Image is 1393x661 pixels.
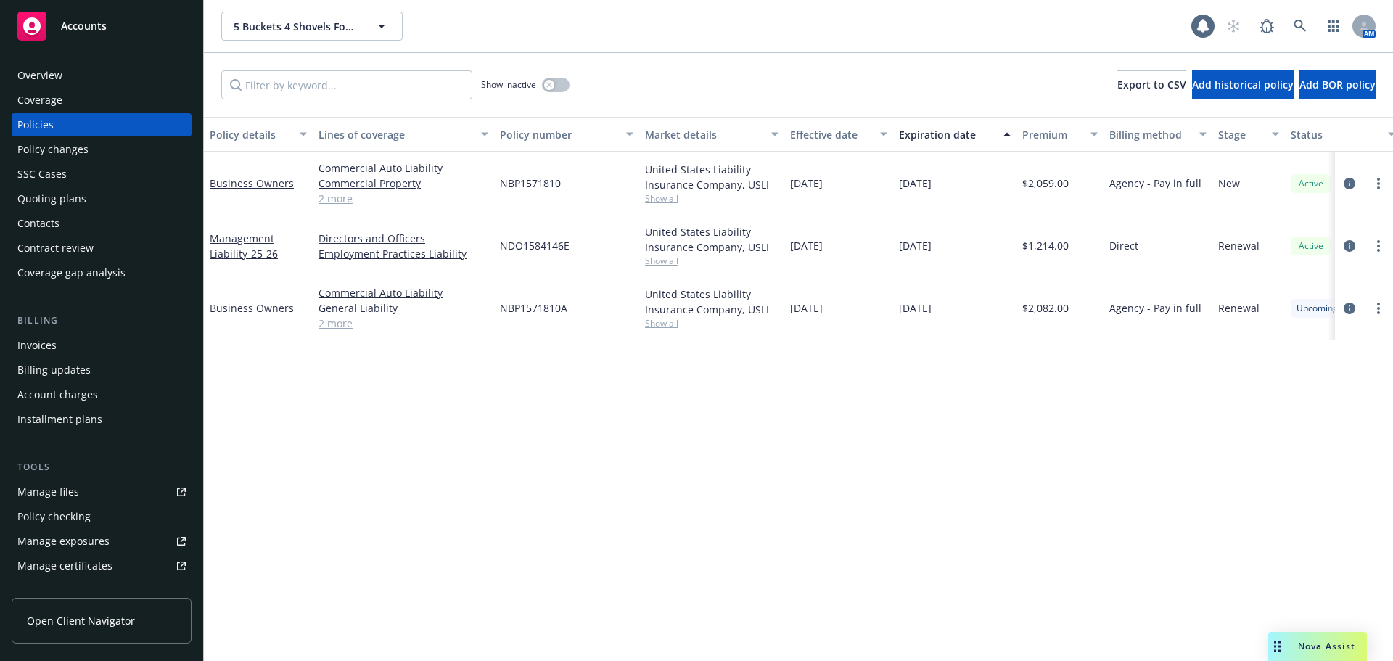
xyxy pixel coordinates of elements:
[204,117,313,152] button: Policy details
[1341,237,1358,255] a: circleInformation
[319,300,488,316] a: General Liability
[1286,12,1315,41] a: Search
[12,113,192,136] a: Policies
[1370,175,1387,192] a: more
[319,316,488,331] a: 2 more
[1291,127,1379,142] div: Status
[645,287,778,317] div: United States Liability Insurance Company, USLI
[12,89,192,112] a: Coverage
[234,19,359,34] span: 5 Buckets 4 Shovels Foundation
[12,383,192,406] a: Account charges
[12,408,192,431] a: Installment plans
[1299,78,1376,91] span: Add BOR policy
[1219,12,1248,41] a: Start snowing
[500,238,570,253] span: NDO1584146E
[790,300,823,316] span: [DATE]
[494,117,639,152] button: Policy number
[1370,300,1387,317] a: more
[645,317,778,329] span: Show all
[12,480,192,504] a: Manage files
[319,246,488,261] a: Employment Practices Liability
[12,261,192,284] a: Coverage gap analysis
[1268,632,1286,661] div: Drag to move
[17,383,98,406] div: Account charges
[790,127,871,142] div: Effective date
[1319,12,1348,41] a: Switch app
[1109,238,1138,253] span: Direct
[12,237,192,260] a: Contract review
[12,554,192,578] a: Manage certificates
[61,20,107,32] span: Accounts
[210,301,294,315] a: Business Owners
[12,64,192,87] a: Overview
[1218,127,1263,142] div: Stage
[17,261,126,284] div: Coverage gap analysis
[500,127,617,142] div: Policy number
[319,127,472,142] div: Lines of coverage
[210,127,291,142] div: Policy details
[1341,300,1358,317] a: circleInformation
[645,192,778,205] span: Show all
[1297,302,1338,315] span: Upcoming
[221,12,403,41] button: 5 Buckets 4 Shovels Foundation
[17,89,62,112] div: Coverage
[319,191,488,206] a: 2 more
[319,176,488,191] a: Commercial Property
[1192,78,1294,91] span: Add historical policy
[1016,117,1104,152] button: Premium
[12,460,192,475] div: Tools
[645,255,778,267] span: Show all
[1268,632,1367,661] button: Nova Assist
[17,530,110,553] div: Manage exposures
[893,117,1016,152] button: Expiration date
[17,138,89,161] div: Policy changes
[1117,70,1186,99] button: Export to CSV
[899,176,932,191] span: [DATE]
[481,78,536,91] span: Show inactive
[27,613,135,628] span: Open Client Navigator
[1297,177,1326,190] span: Active
[1022,300,1069,316] span: $2,082.00
[1370,237,1387,255] a: more
[899,300,932,316] span: [DATE]
[17,505,91,528] div: Policy checking
[17,113,54,136] div: Policies
[1117,78,1186,91] span: Export to CSV
[17,187,86,210] div: Quoting plans
[12,138,192,161] a: Policy changes
[645,127,763,142] div: Market details
[1298,640,1355,652] span: Nova Assist
[500,176,561,191] span: NBP1571810
[790,238,823,253] span: [DATE]
[1297,239,1326,253] span: Active
[17,64,62,87] div: Overview
[17,408,102,431] div: Installment plans
[1192,70,1294,99] button: Add historical policy
[17,212,59,235] div: Contacts
[1212,117,1285,152] button: Stage
[1104,117,1212,152] button: Billing method
[12,505,192,528] a: Policy checking
[12,187,192,210] a: Quoting plans
[1341,175,1358,192] a: circleInformation
[17,579,91,602] div: Manage claims
[12,6,192,46] a: Accounts
[319,160,488,176] a: Commercial Auto Liability
[645,224,778,255] div: United States Liability Insurance Company, USLI
[1252,12,1281,41] a: Report a Bug
[1022,238,1069,253] span: $1,214.00
[17,334,57,357] div: Invoices
[1218,176,1240,191] span: New
[12,579,192,602] a: Manage claims
[247,247,278,260] span: - 25-26
[12,334,192,357] a: Invoices
[17,480,79,504] div: Manage files
[1109,127,1191,142] div: Billing method
[17,554,112,578] div: Manage certificates
[17,358,91,382] div: Billing updates
[12,530,192,553] a: Manage exposures
[12,212,192,235] a: Contacts
[210,176,294,190] a: Business Owners
[899,127,995,142] div: Expiration date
